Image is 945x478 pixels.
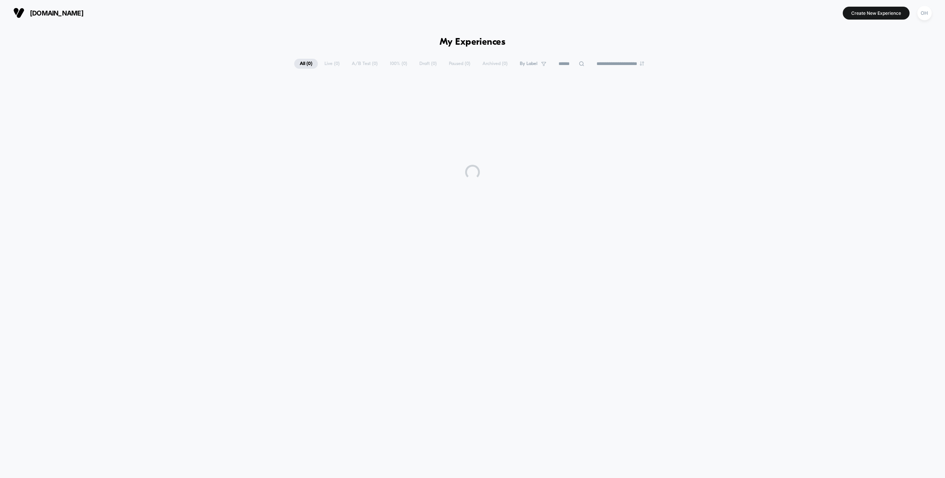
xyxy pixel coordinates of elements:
span: [DOMAIN_NAME] [30,9,83,17]
h1: My Experiences [440,37,506,48]
button: Create New Experience [843,7,910,20]
img: end [640,61,644,66]
button: [DOMAIN_NAME] [11,7,86,19]
div: OH [917,6,932,20]
span: By Label [520,61,537,66]
span: All ( 0 ) [294,59,318,69]
button: OH [915,6,934,21]
img: Visually logo [13,7,24,18]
